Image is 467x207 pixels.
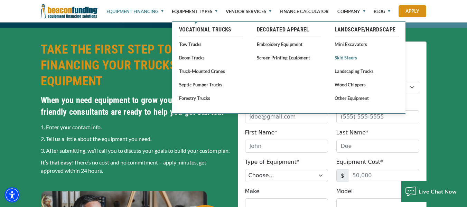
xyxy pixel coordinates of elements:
[41,158,230,175] p: There’s no cost and no commitment – apply minutes, get approved within 24 hours.
[336,110,419,123] input: (555) 555-5555
[179,80,243,89] a: Septic Pumper Trucks
[348,169,419,182] input: 50,000
[335,94,399,102] a: Other Equipment
[245,187,260,196] label: Make
[336,187,353,196] label: Model
[245,110,328,123] input: jdoe@gmail.com
[245,140,328,153] input: John
[245,158,299,166] label: Type of Equipment*
[41,41,230,89] h2: TAKE THE FIRST STEP TOWARDS FINANCING YOUR TRUCKS AND EQUIPMENT
[336,140,419,153] input: Doe
[335,40,399,48] a: Mini Excavators
[179,40,243,48] a: Tow Trucks
[179,26,243,34] a: Vocational Trucks
[257,26,321,34] a: Decorated Apparel
[41,123,230,131] p: 1. Enter your contact info.
[399,5,426,17] a: Apply
[41,147,230,155] p: 3. After submitting, we’ll call you to discuss your goals to build your custom plan.
[4,187,20,203] div: Accessibility Menu
[257,40,321,48] a: Embroidery Equipment
[41,159,74,166] strong: It’s that easy!
[179,53,243,62] a: Boom Trucks
[335,53,399,62] a: Skid Steers
[245,129,278,137] label: First Name*
[335,80,399,89] a: Wood Chippers
[336,129,369,137] label: Last Name*
[41,94,230,118] h4: When you need equipment to grow your business, our friendly consultants are ready to help you get...
[41,135,230,143] p: 2. Tell us a little about the equipment you need.
[401,181,460,202] button: Live Chat Now
[179,94,243,102] a: Forestry Trucks
[257,53,321,62] a: Screen Printing Equipment
[336,169,348,182] span: $
[336,158,383,166] label: Equipment Cost*
[419,188,457,195] span: Live Chat Now
[335,26,399,34] a: Landscape/Hardscape
[335,67,399,75] a: Landscaping Trucks
[179,67,243,75] a: Truck-Mounted Cranes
